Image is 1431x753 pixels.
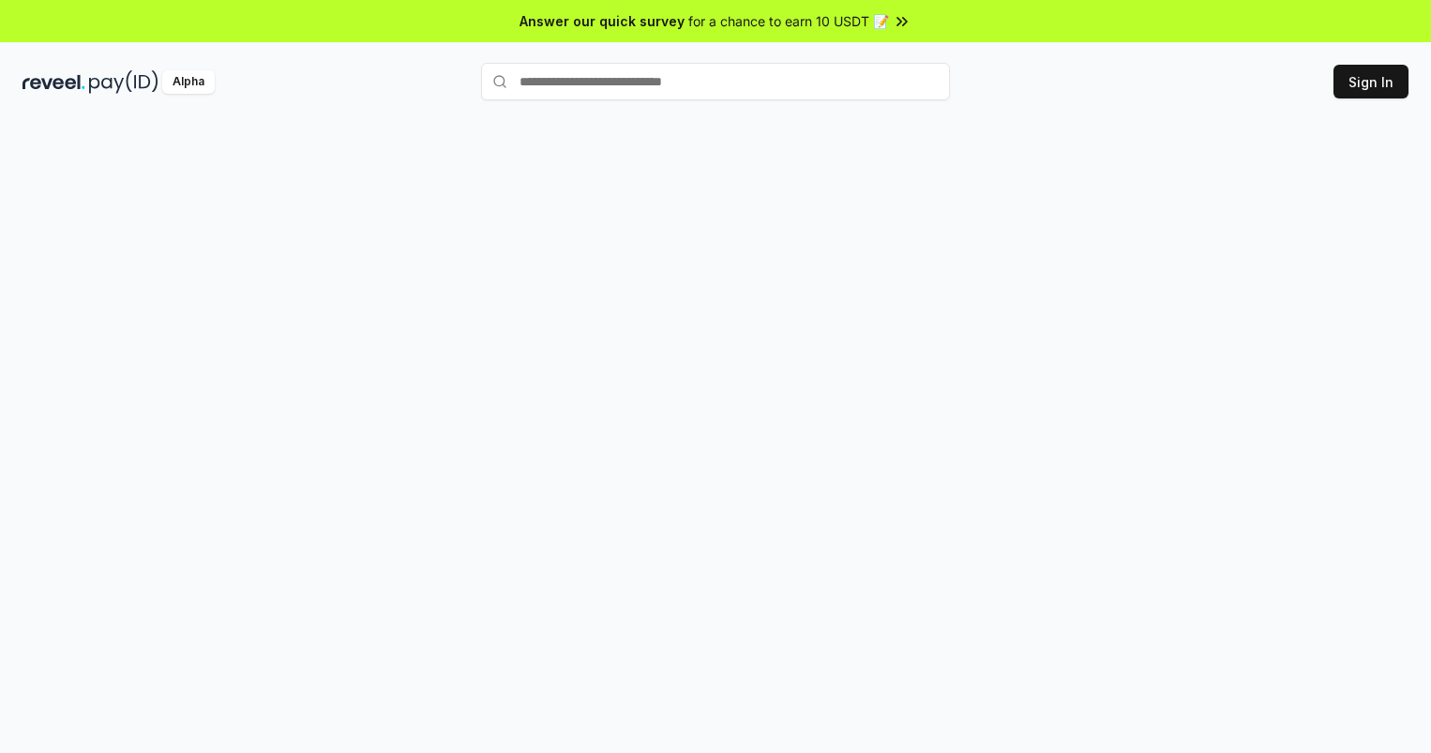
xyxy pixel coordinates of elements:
img: pay_id [89,70,158,94]
img: reveel_dark [23,70,85,94]
button: Sign In [1333,65,1408,98]
span: for a chance to earn 10 USDT 📝 [688,11,889,31]
div: Alpha [162,70,215,94]
span: Answer our quick survey [520,11,685,31]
